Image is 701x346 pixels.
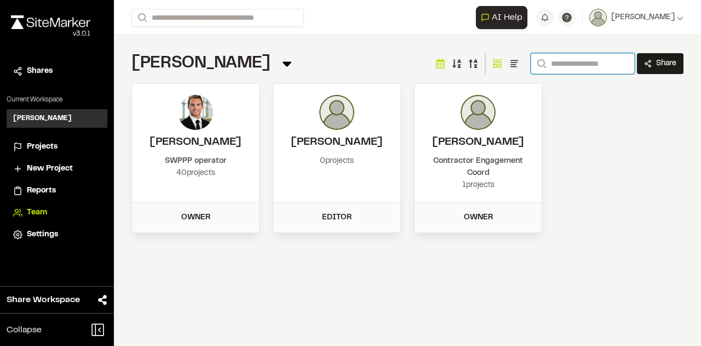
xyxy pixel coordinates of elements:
[284,134,389,151] h2: Will Audette
[531,53,550,74] button: Search
[7,324,42,337] span: Collapse
[13,163,101,175] a: New Project
[319,95,354,130] img: photo
[7,95,107,105] p: Current Workspace
[656,58,676,69] span: Share
[27,163,73,175] span: New Project
[421,212,535,224] div: Owner
[27,65,53,77] span: Shares
[426,134,531,151] h2: Olivia Kesselman
[7,293,80,307] span: Share Workspace
[131,56,271,71] span: [PERSON_NAME]
[280,212,394,224] div: Editor
[13,65,101,77] a: Shares
[611,12,675,24] span: [PERSON_NAME]
[492,11,522,24] span: AI Help
[131,9,151,27] button: Search
[589,9,607,26] img: User
[27,185,56,197] span: Reports
[13,185,101,197] a: Reports
[143,167,248,179] div: 40 projects
[27,207,47,219] span: Team
[143,134,248,151] h2: Troy Brennan
[13,229,101,241] a: Settings
[139,212,252,224] div: Owner
[143,155,248,167] div: SWPPP operator
[27,141,58,153] span: Projects
[476,6,527,29] button: Open AI Assistant
[13,141,101,153] a: Projects
[426,179,531,191] div: 1 projects
[11,29,90,39] div: Oh geez...please don't...
[426,155,531,179] div: Contractor Engagement Coord
[13,114,72,123] h3: [PERSON_NAME]
[589,9,683,26] button: [PERSON_NAME]
[178,95,213,130] img: photo
[476,6,532,29] div: Open AI Assistant
[13,207,101,219] a: Team
[27,229,58,241] span: Settings
[284,155,389,167] div: 0 projects
[461,95,496,130] img: photo
[11,15,90,29] img: rebrand.png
